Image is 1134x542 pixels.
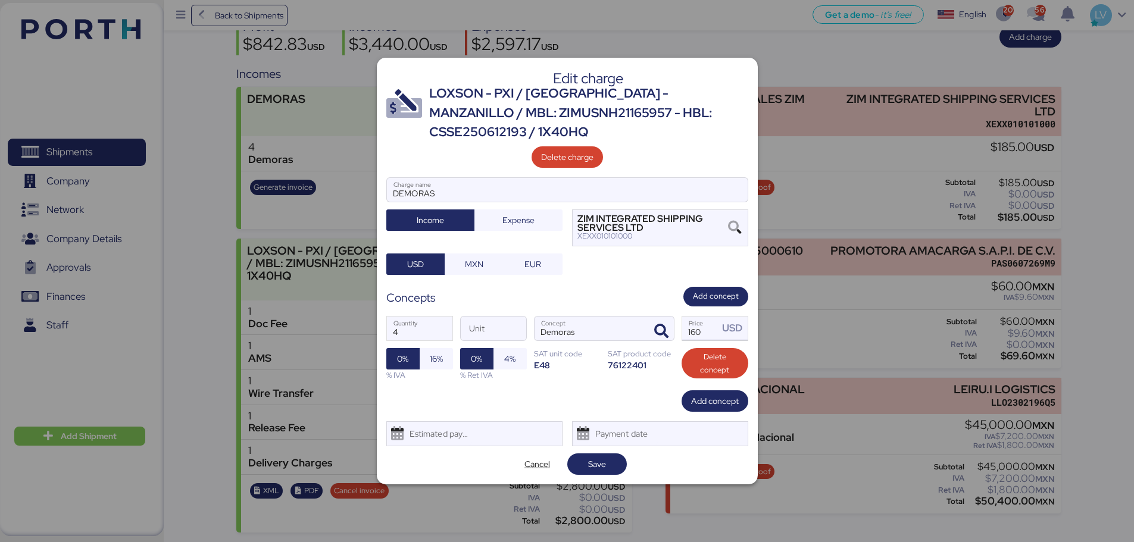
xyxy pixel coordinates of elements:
[387,178,748,202] input: Charge name
[691,394,739,408] span: Add concept
[386,289,436,306] div: Concepts
[407,257,424,271] span: USD
[722,321,747,336] div: USD
[474,209,563,231] button: Expense
[386,369,453,381] div: % IVA
[534,359,601,371] div: E48
[649,319,674,344] button: ConceptConcept
[386,209,474,231] button: Income
[683,287,748,306] button: Add concept
[386,348,420,369] button: 0%
[445,253,504,275] button: MXN
[386,253,445,275] button: USD
[577,215,727,232] div: ZIM INTEGRATED SHIPPING SERVICES LTD
[682,317,719,340] input: Price
[429,84,748,142] div: LOXSON - PXI / [GEOGRAPHIC_DATA] - MANZANILLO / MBL: ZIMUSNH21165957 - HBL: CSSE250612193 / 1X40HQ
[524,457,550,471] span: Cancel
[460,348,493,369] button: 0%
[532,146,603,168] button: Delete charge
[577,232,727,240] div: XEXX010101000
[534,348,601,359] div: SAT unit code
[429,73,748,84] div: Edit charge
[417,213,444,227] span: Income
[608,348,674,359] div: SAT product code
[502,213,535,227] span: Expense
[420,348,453,369] button: 16%
[397,352,408,366] span: 0%
[535,317,645,340] input: Concept
[682,348,748,379] button: Delete concept
[460,369,527,381] div: % Ret IVA
[508,453,567,475] button: Cancel
[541,150,593,164] span: Delete charge
[608,359,674,371] div: 76122401
[693,290,739,303] span: Add concept
[465,257,483,271] span: MXN
[504,352,516,366] span: 4%
[504,253,563,275] button: EUR
[493,348,527,369] button: 4%
[430,352,443,366] span: 16%
[524,257,541,271] span: EUR
[588,457,606,471] span: Save
[691,350,739,377] span: Delete concept
[471,352,482,366] span: 0%
[682,390,748,412] button: Add concept
[567,453,627,475] button: Save
[387,317,452,340] input: Quantity
[461,317,526,340] input: Unit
